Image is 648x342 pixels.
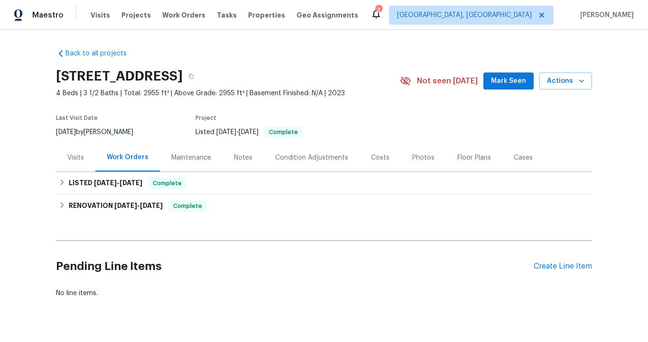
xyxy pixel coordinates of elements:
span: [DATE] [94,180,117,186]
span: Geo Assignments [296,10,358,20]
div: No line items. [56,288,592,298]
span: Actions [547,75,584,87]
span: Properties [248,10,285,20]
span: [DATE] [216,129,236,135]
span: Project [195,115,216,121]
h2: Pending Line Items [56,244,534,288]
h6: LISTED [69,178,142,189]
span: - [94,180,142,186]
span: Tasks [217,12,237,18]
span: [GEOGRAPHIC_DATA], [GEOGRAPHIC_DATA] [397,10,532,20]
button: Actions [539,72,592,90]
span: Mark Seen [491,75,526,87]
h6: RENOVATION [69,200,163,212]
span: [DATE] [114,202,137,209]
button: Copy Address [183,68,200,85]
h2: [STREET_ADDRESS] [56,72,183,81]
span: - [114,202,163,209]
button: Mark Seen [483,72,534,90]
div: LISTED [DATE]-[DATE]Complete [56,172,592,195]
div: by [PERSON_NAME] [56,126,145,138]
span: [DATE] [239,129,259,135]
span: Complete [149,179,185,188]
div: Floor Plans [457,153,491,162]
span: [DATE] [140,202,163,209]
span: Listed [195,129,303,135]
span: [DATE] [120,180,142,186]
span: Complete [265,129,302,135]
span: [DATE] [56,129,76,135]
div: Work Orders [107,153,148,162]
div: Notes [234,153,252,162]
div: Condition Adjustments [275,153,348,162]
span: Work Orders [162,10,205,20]
div: Create Line Item [534,262,592,271]
span: [PERSON_NAME] [576,10,634,20]
div: Maintenance [171,153,211,162]
span: - [216,129,259,135]
a: Back to all projects [56,49,147,58]
span: Projects [121,10,151,20]
div: Photos [412,153,435,162]
span: 4 Beds | 3 1/2 Baths | Total: 2955 ft² | Above Grade: 2955 ft² | Basement Finished: N/A | 2023 [56,89,400,98]
div: RENOVATION [DATE]-[DATE]Complete [56,195,592,217]
div: Costs [371,153,389,162]
div: Cases [514,153,533,162]
span: Not seen [DATE] [417,76,478,86]
div: 2 [375,6,382,15]
span: Maestro [32,10,64,20]
div: Visits [67,153,84,162]
span: Complete [169,201,206,211]
span: Visits [91,10,110,20]
span: Last Visit Date [56,115,98,121]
